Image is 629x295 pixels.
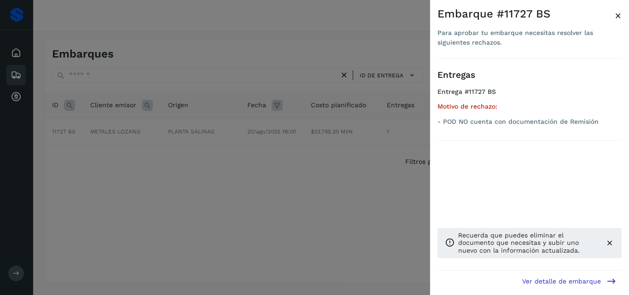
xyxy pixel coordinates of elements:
[517,271,622,291] button: Ver detalle de embarque
[615,7,622,24] button: Close
[522,278,601,284] span: Ver detalle de embarque
[437,28,615,47] div: Para aprobar tu embarque necesitas resolver las siguientes rechazos.
[437,7,615,21] div: Embarque #11727 BS
[437,70,622,81] h3: Entregas
[458,231,598,255] p: Recuerda que puedes eliminar el documento que necesitas y subir uno nuevo con la información actu...
[437,103,622,110] h5: Motivo de rechazo:
[615,9,622,22] span: ×
[437,118,622,126] p: - POD NO cuenta con documentación de Remisión
[437,88,622,103] h4: Entrega #11727 BS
